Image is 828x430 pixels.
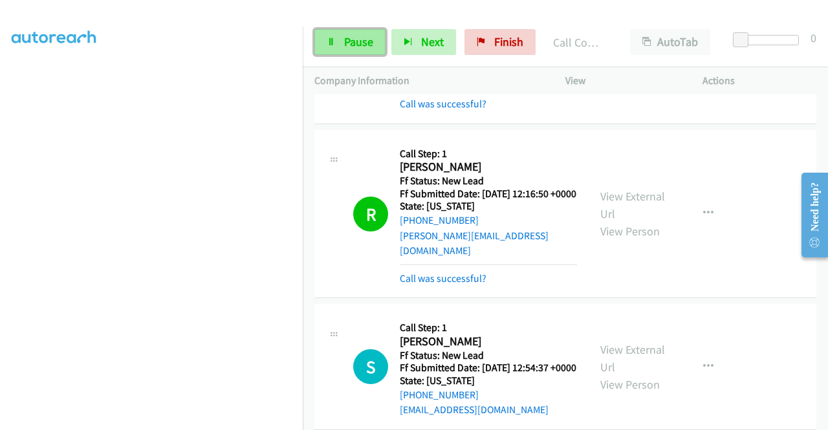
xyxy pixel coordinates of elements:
p: Actions [703,73,816,89]
a: Call was successful? [400,98,486,110]
h5: Call Step: 1 [400,321,576,334]
a: [PERSON_NAME][EMAIL_ADDRESS][DOMAIN_NAME] [400,230,549,257]
a: View External Url [600,189,665,221]
a: Call was successful? [400,272,486,285]
p: View [565,73,679,89]
h5: Ff Status: New Lead [400,349,576,362]
a: View External Url [600,342,665,374]
a: View Person [600,377,660,392]
h2: [PERSON_NAME] [400,160,572,175]
a: Pause [314,29,386,55]
button: AutoTab [630,29,710,55]
h5: Ff Submitted Date: [DATE] 12:16:50 +0000 [400,188,577,200]
span: Next [421,34,444,49]
h1: R [353,197,388,231]
h5: State: [US_STATE] [400,200,577,213]
h5: Ff Submitted Date: [DATE] 12:54:37 +0000 [400,361,576,374]
a: [EMAIL_ADDRESS][DOMAIN_NAME] [400,403,549,416]
h2: [PERSON_NAME] [400,334,576,349]
p: Call Completed [553,34,607,51]
iframe: Resource Center [791,164,828,266]
h5: Ff Status: New Lead [400,175,577,188]
h5: State: [US_STATE] [400,374,576,387]
a: View Person [600,224,660,239]
h5: Call Step: 1 [400,147,577,160]
p: Company Information [314,73,542,89]
div: 0 [811,29,816,47]
a: [PHONE_NUMBER] [400,389,479,401]
h1: S [353,349,388,384]
button: Next [391,29,456,55]
div: The call is yet to be attempted [353,349,388,384]
a: [PHONE_NUMBER] [400,214,479,226]
a: Finish [464,29,536,55]
div: Delay between calls (in seconds) [739,35,799,45]
span: Finish [494,34,523,49]
span: Pause [344,34,373,49]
